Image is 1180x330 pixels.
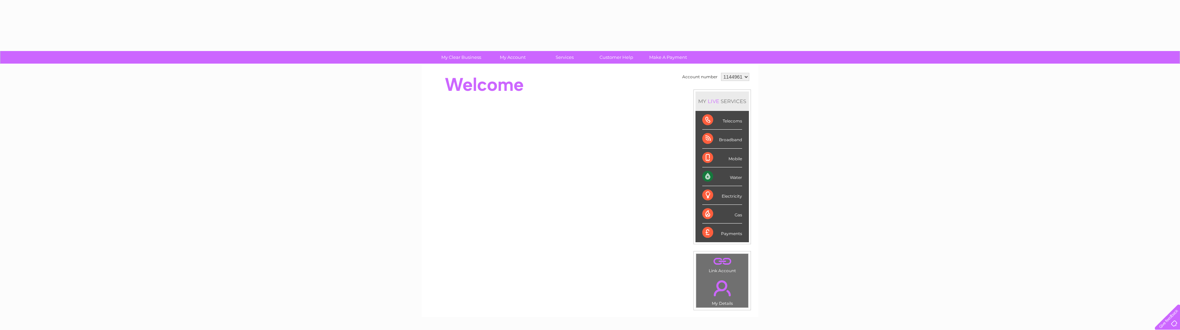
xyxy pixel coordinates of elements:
a: My Account [485,51,541,64]
a: Make A Payment [640,51,696,64]
div: Mobile [702,149,742,167]
div: Gas [702,205,742,224]
div: LIVE [706,98,721,104]
td: My Details [696,275,749,308]
div: MY SERVICES [695,92,749,111]
div: Payments [702,224,742,242]
td: Link Account [696,253,749,275]
div: Broadband [702,130,742,148]
div: Water [702,167,742,186]
a: . [698,255,747,267]
a: My Clear Business [433,51,489,64]
a: . [698,276,747,300]
td: Account number [681,71,719,83]
div: Electricity [702,186,742,205]
div: Telecoms [702,111,742,130]
a: Customer Help [588,51,644,64]
a: Services [537,51,593,64]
